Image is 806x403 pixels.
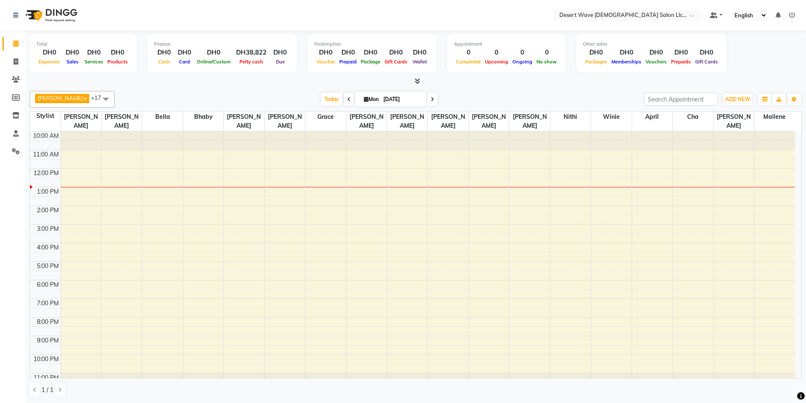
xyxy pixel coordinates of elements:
[38,95,83,101] span: [PERSON_NAME]
[32,169,61,178] div: 12:00 PM
[387,112,427,131] span: [PERSON_NAME]
[321,93,342,106] span: Today
[61,112,101,131] span: [PERSON_NAME]
[469,112,509,131] span: [PERSON_NAME]
[36,59,62,65] span: Expenses
[381,93,423,106] input: 2025-09-01
[454,41,559,48] div: Appointment
[22,3,80,27] img: logo
[35,243,61,252] div: 4:00 PM
[644,48,669,58] div: DH0
[35,187,61,196] div: 1:00 PM
[195,48,233,58] div: DH0
[644,59,669,65] span: Vouchers
[347,112,387,131] span: [PERSON_NAME]
[265,112,305,131] span: [PERSON_NAME]
[233,48,270,58] div: DH38,822
[693,59,720,65] span: Gift Cards
[454,48,483,58] div: 0
[509,112,550,131] span: [PERSON_NAME]
[534,59,559,65] span: No show
[83,59,105,65] span: Services
[35,299,61,308] div: 7:00 PM
[83,48,105,58] div: DH0
[382,59,410,65] span: Gift Cards
[632,112,672,122] span: april
[534,48,559,58] div: 0
[83,95,87,101] a: x
[35,318,61,326] div: 8:00 PM
[714,112,754,131] span: [PERSON_NAME]
[274,59,287,65] span: Due
[305,112,346,122] span: Grace
[428,112,468,131] span: [PERSON_NAME]
[591,112,631,122] span: Winie
[91,94,107,101] span: +17
[64,59,81,65] span: Sales
[183,112,223,122] span: Bhaby
[359,59,382,65] span: Package
[35,225,61,233] div: 3:00 PM
[644,93,718,106] input: Search Appointment
[35,280,61,289] div: 6:00 PM
[583,59,609,65] span: Packages
[41,386,53,395] span: 1 / 1
[337,48,359,58] div: DH0
[32,373,61,382] div: 11:00 PM
[142,112,182,122] span: Bella
[359,48,382,58] div: DH0
[754,112,795,122] span: Mailene
[237,59,265,65] span: Petty cash
[723,93,752,105] button: ADD NEW
[362,96,381,102] span: Mon
[35,336,61,345] div: 9:00 PM
[174,48,195,58] div: DH0
[105,48,130,58] div: DH0
[36,41,130,48] div: Total
[454,59,483,65] span: Completed
[314,48,337,58] div: DH0
[550,112,591,122] span: Nithi
[669,59,693,65] span: Prepaids
[337,59,359,65] span: Prepaid
[62,48,83,58] div: DH0
[105,59,130,65] span: Products
[382,48,410,58] div: DH0
[673,112,713,122] span: Cha
[154,48,174,58] div: DH0
[609,59,644,65] span: Memberships
[177,59,192,65] span: Card
[483,48,510,58] div: 0
[410,59,429,65] span: Wallet
[102,112,142,131] span: [PERSON_NAME]
[609,48,644,58] div: DH0
[270,48,290,58] div: DH0
[314,59,337,65] span: Voucher
[31,132,61,140] div: 10:00 AM
[30,112,61,121] div: Stylist
[154,41,290,48] div: Finance
[156,59,172,65] span: Cash
[314,41,430,48] div: Redemption
[669,48,693,58] div: DH0
[583,41,720,48] div: Other sales
[32,355,61,364] div: 10:00 PM
[693,48,720,58] div: DH0
[725,96,750,102] span: ADD NEW
[410,48,430,58] div: DH0
[510,48,534,58] div: 0
[31,150,61,159] div: 11:00 AM
[35,262,61,271] div: 5:00 PM
[195,59,233,65] span: Online/Custom
[483,59,510,65] span: Upcoming
[583,48,609,58] div: DH0
[35,206,61,215] div: 2:00 PM
[510,59,534,65] span: Ongoing
[36,48,62,58] div: DH0
[224,112,264,131] span: [PERSON_NAME]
